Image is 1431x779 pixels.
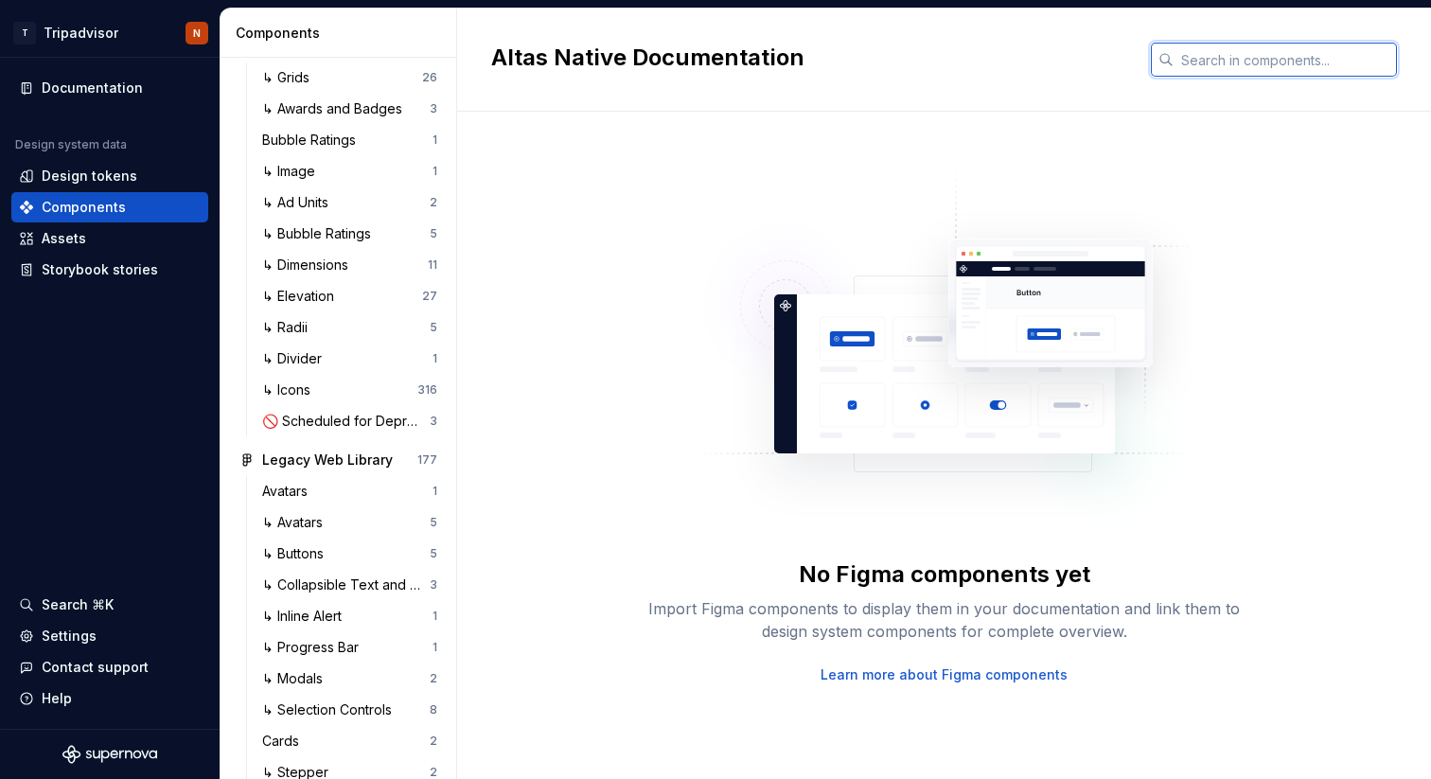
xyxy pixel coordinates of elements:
[430,671,437,686] div: 2
[255,125,445,155] a: Bubble Ratings1
[262,256,356,274] div: ↳ Dimensions
[433,351,437,366] div: 1
[430,195,437,210] div: 2
[255,250,445,280] a: ↳ Dimensions11
[262,224,379,243] div: ↳ Bubble Ratings
[262,607,349,626] div: ↳ Inline Alert
[232,445,445,475] a: Legacy Web Library177
[44,24,118,43] div: Tripadvisor
[255,219,445,249] a: ↳ Bubble Ratings5
[491,43,1128,73] h2: Altas Native Documentation
[433,609,437,624] div: 1
[42,658,149,677] div: Contact support
[255,281,445,311] a: ↳ Elevation27
[255,601,445,631] a: ↳ Inline Alert1
[255,570,445,600] a: ↳ Collapsible Text and List3
[433,133,437,148] div: 1
[11,192,208,222] a: Components
[255,312,445,343] a: ↳ Radii5
[11,255,208,285] a: Storybook stories
[262,451,393,469] div: Legacy Web Library
[11,683,208,714] button: Help
[255,476,445,506] a: Avatars1
[193,26,201,41] div: N
[430,702,437,717] div: 8
[42,167,137,186] div: Design tokens
[430,577,437,593] div: 3
[236,24,449,43] div: Components
[13,22,36,44] div: T
[255,344,445,374] a: ↳ Divider1
[255,507,445,538] a: ↳ Avatars5
[422,70,437,85] div: 26
[262,131,363,150] div: Bubble Ratings
[430,734,437,749] div: 2
[430,515,437,530] div: 5
[255,62,445,93] a: ↳ Grids26
[433,484,437,499] div: 1
[821,665,1068,684] a: Learn more about Figma components
[11,223,208,254] a: Assets
[11,652,208,682] button: Contact support
[42,260,158,279] div: Storybook stories
[430,101,437,116] div: 3
[422,289,437,304] div: 27
[11,590,208,620] button: Search ⌘K
[262,544,331,563] div: ↳ Buttons
[262,700,399,719] div: ↳ Selection Controls
[255,695,445,725] a: ↳ Selection Controls8
[255,375,445,405] a: ↳ Icons316
[262,482,315,501] div: Avatars
[433,640,437,655] div: 1
[262,68,317,87] div: ↳ Grids
[255,539,445,569] a: ↳ Buttons5
[255,726,445,756] a: Cards2
[799,559,1090,590] div: No Figma components yet
[262,638,366,657] div: ↳ Progress Bar
[255,187,445,218] a: ↳ Ad Units2
[42,79,143,97] div: Documentation
[11,621,208,651] a: Settings
[11,161,208,191] a: Design tokens
[430,414,437,429] div: 3
[642,597,1247,643] div: Import Figma components to display them in your documentation and link them to design system comp...
[262,162,323,181] div: ↳ Image
[15,137,127,152] div: Design system data
[428,257,437,273] div: 11
[42,229,86,248] div: Assets
[430,226,437,241] div: 5
[42,689,72,708] div: Help
[430,546,437,561] div: 5
[1174,43,1397,77] input: Search in components...
[255,406,445,436] a: 🚫 Scheduled for Deprecation3
[262,575,430,594] div: ↳ Collapsible Text and List
[262,99,410,118] div: ↳ Awards and Badges
[255,632,445,663] a: ↳ Progress Bar1
[433,164,437,179] div: 1
[42,595,114,614] div: Search ⌘K
[255,156,445,186] a: ↳ Image1
[262,412,430,431] div: 🚫 Scheduled for Deprecation
[4,12,216,53] button: TTripadvisorN
[11,73,208,103] a: Documentation
[262,381,318,399] div: ↳ Icons
[42,627,97,646] div: Settings
[262,287,342,306] div: ↳ Elevation
[62,745,157,764] svg: Supernova Logo
[255,94,445,124] a: ↳ Awards and Badges3
[417,382,437,398] div: 316
[42,198,126,217] div: Components
[262,732,307,751] div: Cards
[262,669,330,688] div: ↳ Modals
[430,320,437,335] div: 5
[255,664,445,694] a: ↳ Modals2
[262,318,315,337] div: ↳ Radii
[417,452,437,468] div: 177
[262,193,336,212] div: ↳ Ad Units
[262,349,329,368] div: ↳ Divider
[262,513,330,532] div: ↳ Avatars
